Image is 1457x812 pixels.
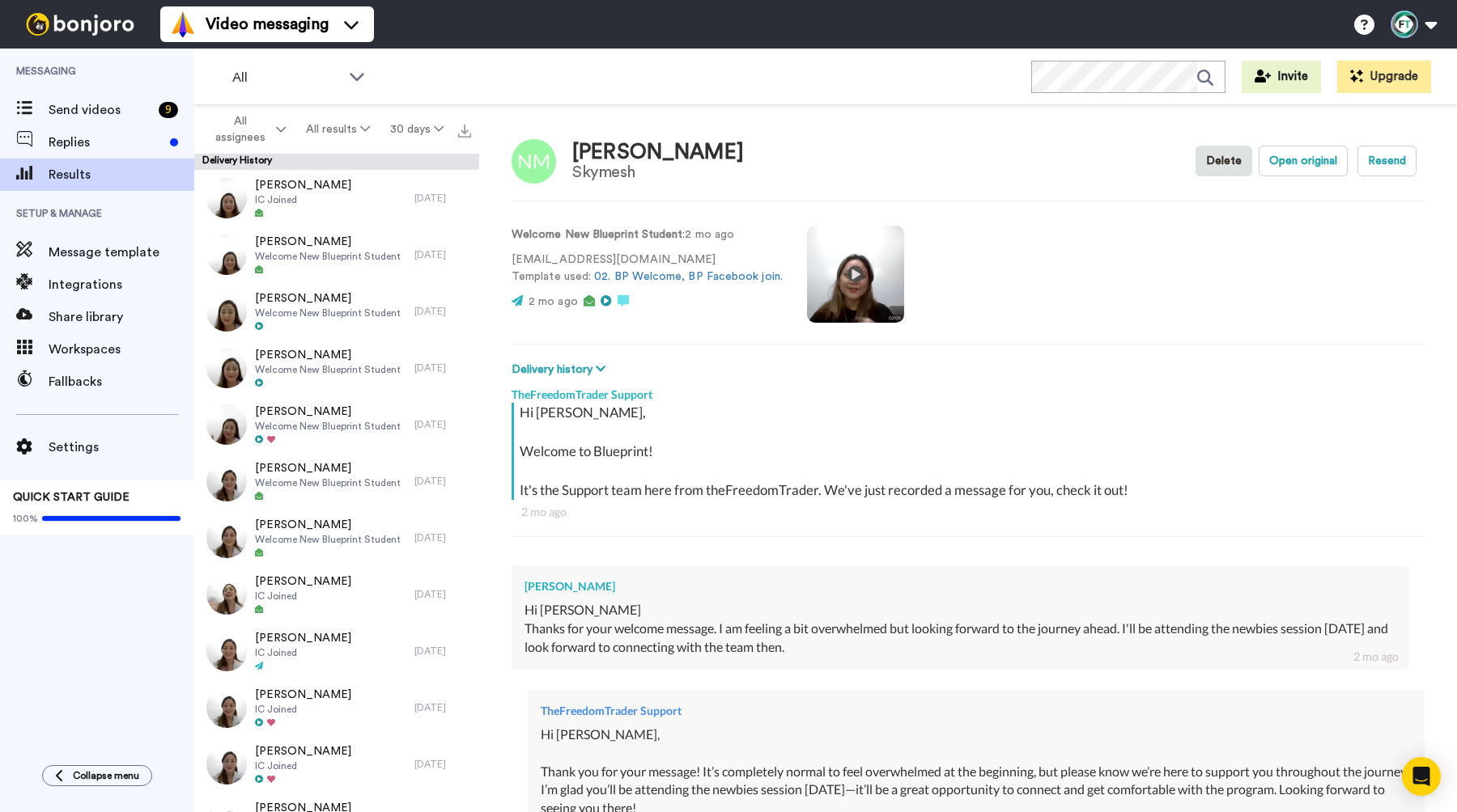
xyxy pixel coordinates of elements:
[255,646,351,659] span: IC Joined
[414,418,471,431] div: [DATE]
[380,115,453,144] button: 30 days
[512,252,783,285] p: [EMAIL_ADDRESS][DOMAIN_NAME] Template used:
[206,518,247,558] img: 55d0ae92-ff44-4de3-a0f1-2f4b2136c7e3-thumb.jpg
[206,574,247,615] img: 6ee8fffe-a9a8-4d9e-8af4-4776485a1590-thumb.jpg
[541,703,1412,719] div: TheFreedomTrader Support
[572,141,744,164] div: [PERSON_NAME]
[206,348,247,388] img: b43c9de5-5480-43a9-a008-b487c162ddc5-thumb.jpg
[255,347,401,363] span: [PERSON_NAME]
[49,307,194,327] span: Share library
[206,13,329,36] span: Video messaging
[194,226,479,283] a: [PERSON_NAME]Welcome New Blueprint Student[DATE]
[296,115,380,144] button: All results
[512,379,1425,403] div: TheFreedomTrader Support
[414,701,471,714] div: [DATE]
[255,460,401,476] span: [PERSON_NAME]
[512,361,610,379] button: Delivery history
[206,744,247,785] img: 8fe22d3a-8707-4953-a358-09f1b7039b19-thumb.jpg
[194,396,479,453] a: [PERSON_NAME]Welcome New Blueprint Student[DATE]
[255,630,351,646] span: [PERSON_NAME]
[453,117,476,142] button: Export all results that match these filters now.
[194,453,479,510] a: [PERSON_NAME]Welcome New Blueprint Student[DATE]
[49,100,152,120] span: Send videos
[414,362,471,374] div: [DATE]
[206,291,247,332] img: 81b9e3d4-946d-4363-af71-8517eaa9d261-thumb.jpg
[206,461,247,501] img: d57dbf1a-0a17-40bd-b1cb-6ab946571a68-thumb.jpg
[255,573,351,590] span: [PERSON_NAME]
[206,404,247,445] img: 57938c73-9e1b-4022-95c3-f9c70e73cb8a-thumb.jpg
[194,566,479,623] a: [PERSON_NAME]IC Joined[DATE]
[255,363,401,376] span: Welcome New Blueprint Student
[159,102,178,118] div: 9
[255,533,401,546] span: Welcome New Blueprint Student
[49,165,194,184] span: Results
[255,193,351,206] span: IC Joined
[1242,61,1321,93] button: Invite
[1259,146,1348,176] button: Open original
[414,475,471,488] div: [DATE]
[207,113,273,146] span: All assignees
[1353,649,1399,665] div: 2 mo ago
[49,372,194,391] span: Fallbacks
[525,578,1395,594] div: [PERSON_NAME]
[414,588,471,601] div: [DATE]
[594,271,783,282] a: 02. BP Welcome, BP Facebook join.
[525,601,1395,620] div: Hi [PERSON_NAME]
[255,307,401,319] span: Welcome New Blueprint Student
[49,438,194,457] span: Settings
[414,248,471,261] div: [DATE]
[206,631,247,671] img: 5379f918-408d-4bcb-8c55-dd3f7b059fd7-thumb.jpg
[1402,757,1441,796] div: Open Intercom Messenger
[414,758,471,771] div: [DATE]
[170,11,196,37] img: vm-color.svg
[255,517,401,533] span: [PERSON_NAME]
[525,620,1395,657] div: Thanks for your welcome message. I am feeling a bit overwhelmed but looking forward to the journe...
[13,512,38,525] span: 100%
[255,177,351,193] span: [PERSON_NAME]
[414,305,471,318] div: [DATE]
[255,759,351,772] span: IC Joined
[255,234,401,250] span: [PERSON_NAME]
[529,296,578,307] span: 2 mo ago
[255,290,401,307] span: [PERSON_NAME]
[255,743,351,759] span: [PERSON_NAME]
[255,420,401,433] span: Welcome New Blueprint Student
[206,687,247,728] img: 14f4d1e3-97b0-4359-ba26-b1e03691f365-thumb.jpg
[255,687,351,703] span: [PERSON_NAME]
[19,13,141,36] img: bj-logo-header-white.svg
[414,192,471,205] div: [DATE]
[206,178,247,218] img: 59dfa700-0b83-4ee6-998e-e1a3b365c633-thumb.jpg
[194,623,479,679] a: [PERSON_NAME]IC Joined[DATE]
[512,139,556,184] img: Image of Nicki Madsen
[1196,146,1252,176] button: Delete
[521,504,1415,520] div: 2 mo ago
[194,510,479,566] a: [PERSON_NAME]Welcome New Blueprint Student[DATE]
[572,163,744,181] div: Skymesh
[512,229,682,240] strong: Welcome New Blueprint Student
[1357,146,1417,176] button: Resend
[194,283,479,340] a: [PERSON_NAME]Welcome New Blueprint Student[DATE]
[194,679,479,736] a: [PERSON_NAME]IC Joined[DATE]
[255,476,401,489] span: Welcome New Blueprint Student
[49,275,194,294] span: Integrations
[206,235,247,275] img: 8fa30e65-fab7-49be-98a4-0032721ffb89-thumb.jpg
[13,492,130,503] span: QUICK START GUIDE
[194,170,479,226] a: [PERSON_NAME]IC Joined[DATE]
[73,769,139,782] span: Collapse menu
[1337,61,1431,93] button: Upgrade
[414,531,471,544] div: [DATE]
[255,703,351,716] span: IC Joined
[194,154,479,170] div: Delivery History
[49,243,194,262] span: Message template
[194,736,479,793] a: [PERSON_NAME]IC Joined[DATE]
[49,133,164,152] span: Replies
[414,645,471,658] div: [DATE]
[232,68,341,87] span: All
[49,340,194,359] span: Workspaces
[512,226,783,243] p: : 2 mo ago
[255,250,401,263] span: Welcome New Blueprint Student
[194,340,479,396] a: [PERSON_NAME]Welcome New Blueprint Student[DATE]
[255,590,351,603] span: IC Joined
[198,107,296,152] button: All assignees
